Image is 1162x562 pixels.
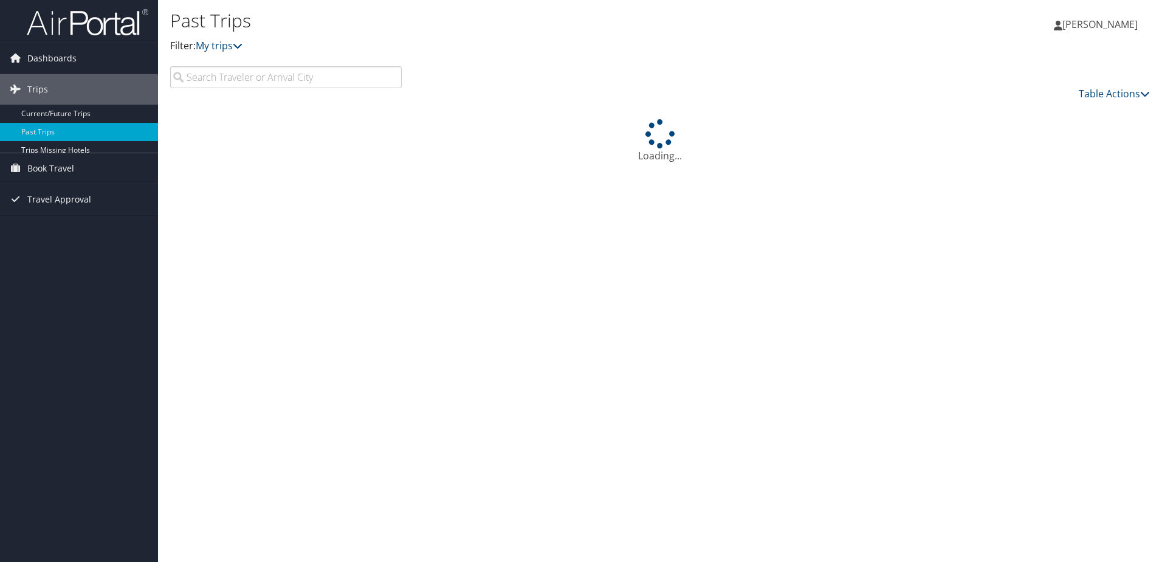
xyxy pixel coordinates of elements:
p: Filter: [170,38,823,54]
span: [PERSON_NAME] [1062,18,1138,31]
span: Trips [27,74,48,105]
h1: Past Trips [170,8,823,33]
span: Book Travel [27,153,74,184]
img: airportal-logo.png [27,8,148,36]
div: Loading... [170,119,1150,163]
a: [PERSON_NAME] [1054,6,1150,43]
a: My trips [196,39,242,52]
input: Search Traveler or Arrival City [170,66,402,88]
span: Dashboards [27,43,77,74]
span: Travel Approval [27,184,91,215]
a: Table Actions [1079,87,1150,100]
